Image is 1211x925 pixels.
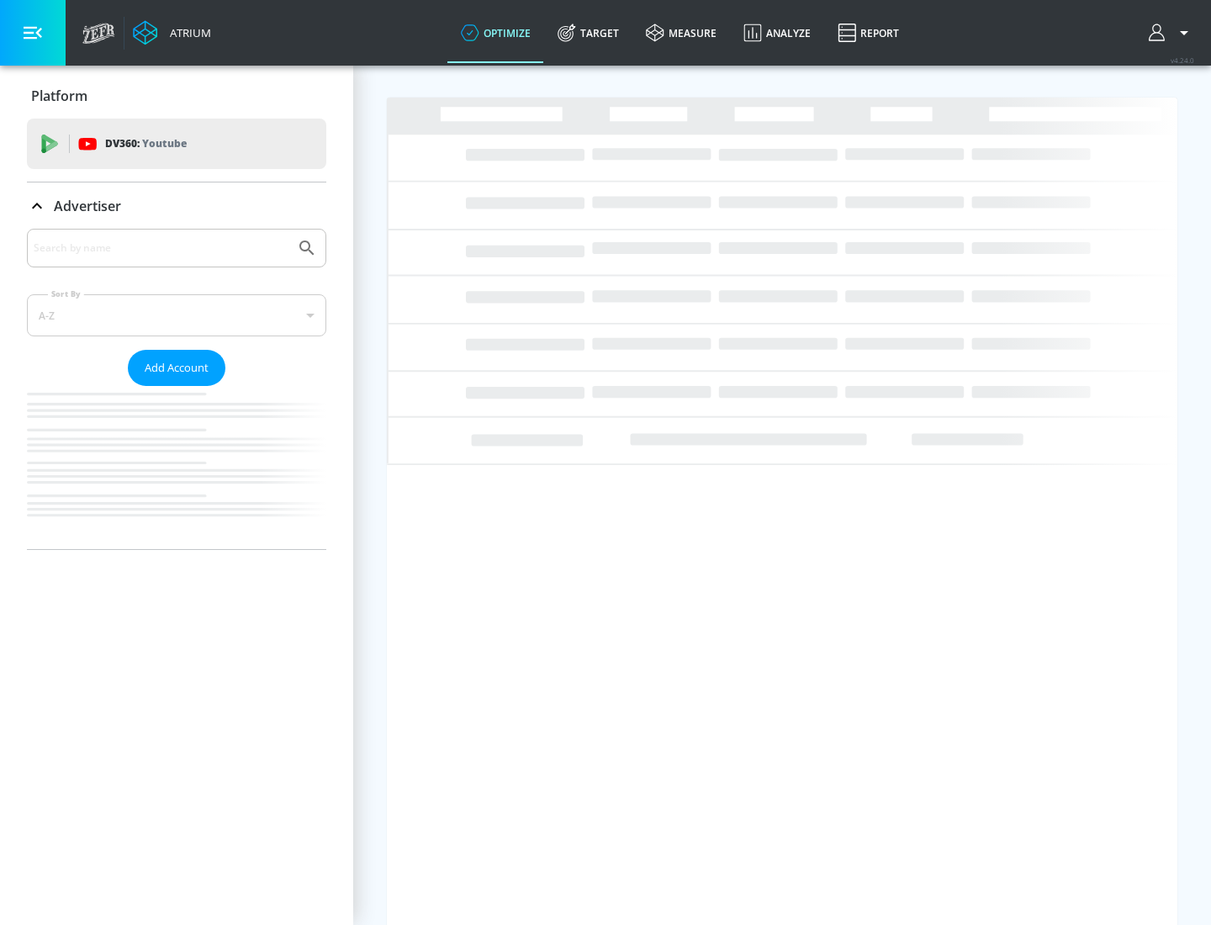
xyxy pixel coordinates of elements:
[824,3,912,63] a: Report
[447,3,544,63] a: optimize
[632,3,730,63] a: measure
[544,3,632,63] a: Target
[27,119,326,169] div: DV360: Youtube
[1171,55,1194,65] span: v 4.24.0
[105,135,187,153] p: DV360:
[34,237,288,259] input: Search by name
[163,25,211,40] div: Atrium
[128,350,225,386] button: Add Account
[27,294,326,336] div: A-Z
[27,229,326,549] div: Advertiser
[54,197,121,215] p: Advertiser
[730,3,824,63] a: Analyze
[27,72,326,119] div: Platform
[145,358,209,378] span: Add Account
[133,20,211,45] a: Atrium
[31,87,87,105] p: Platform
[142,135,187,152] p: Youtube
[27,182,326,230] div: Advertiser
[27,386,326,549] nav: list of Advertiser
[48,288,84,299] label: Sort By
